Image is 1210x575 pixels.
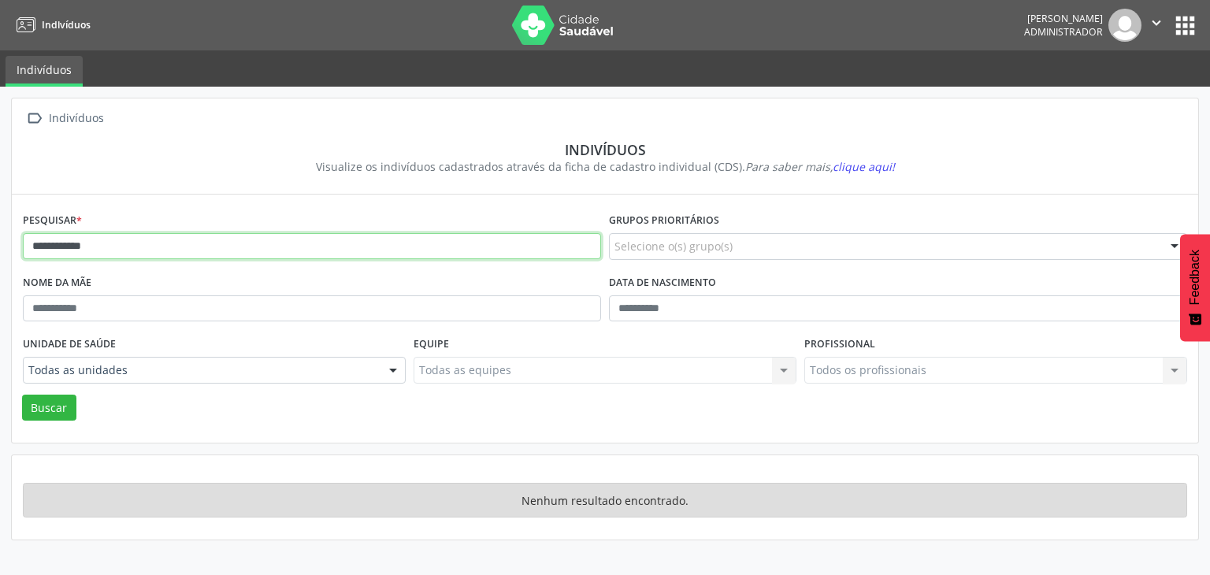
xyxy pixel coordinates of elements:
[11,12,91,38] a: Indivíduos
[42,18,91,32] span: Indivíduos
[414,332,449,357] label: Equipe
[1024,12,1103,25] div: [PERSON_NAME]
[34,141,1176,158] div: Indivíduos
[609,271,716,295] label: Data de nascimento
[1141,9,1171,42] button: 
[23,483,1187,517] div: Nenhum resultado encontrado.
[23,271,91,295] label: Nome da mãe
[6,56,83,87] a: Indivíduos
[23,107,106,130] a:  Indivíduos
[23,209,82,233] label: Pesquisar
[1148,14,1165,32] i: 
[804,332,875,357] label: Profissional
[614,238,733,254] span: Selecione o(s) grupo(s)
[1108,9,1141,42] img: img
[609,209,719,233] label: Grupos prioritários
[23,107,46,130] i: 
[1024,25,1103,39] span: Administrador
[34,158,1176,175] div: Visualize os indivíduos cadastrados através da ficha de cadastro individual (CDS).
[745,159,895,174] i: Para saber mais,
[23,332,116,357] label: Unidade de saúde
[1180,234,1210,341] button: Feedback - Mostrar pesquisa
[833,159,895,174] span: clique aqui!
[22,395,76,421] button: Buscar
[28,362,373,378] span: Todas as unidades
[46,107,106,130] div: Indivíduos
[1188,250,1202,305] span: Feedback
[1171,12,1199,39] button: apps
